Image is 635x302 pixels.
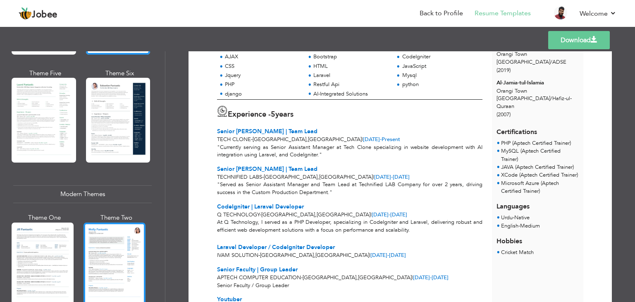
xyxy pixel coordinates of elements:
span: / [550,58,552,66]
span: [GEOGRAPHIC_DATA] [261,211,315,218]
span: - [389,211,390,218]
span: Q Technology [217,211,260,218]
img: jobee.io [19,7,32,20]
span: Laravel Developer / CodeIgniter Developer [217,243,335,251]
span: , [314,252,315,259]
span: [GEOGRAPHIC_DATA] [260,252,314,259]
span: , [315,211,317,218]
div: HTML [313,62,389,70]
span: Present [363,136,400,143]
span: (2019) [497,67,511,74]
span: [DATE] [413,274,449,281]
div: AJAX [225,53,301,61]
span: Hobbies [497,237,522,246]
span: [DATE] [372,211,407,218]
span: Technified Labs [217,173,262,181]
span: [DATE] [374,173,393,181]
div: CSS [225,62,301,70]
span: [GEOGRAPHIC_DATA] [308,136,362,143]
span: - [380,136,382,143]
span: [DATE] [363,136,382,143]
span: - [387,252,389,259]
span: , [306,136,308,143]
div: Laravel [313,72,389,79]
span: , [356,274,358,281]
span: Certifications [497,121,537,137]
span: [GEOGRAPHIC_DATA] [358,274,412,281]
img: Profile Img [554,6,567,19]
span: English [501,222,518,230]
span: [GEOGRAPHIC_DATA] [303,274,356,281]
span: , [317,173,319,181]
div: Theme Two [85,213,147,222]
span: - [260,211,261,218]
span: - [518,222,520,230]
span: Orangi Town [GEOGRAPHIC_DATA] Hafiz-ul-Quraan [497,87,572,110]
li: Native [501,214,530,222]
div: Restful Api [313,81,389,89]
span: Cricket Match [501,249,534,256]
span: [GEOGRAPHIC_DATA] [315,252,369,259]
span: [GEOGRAPHIC_DATA] [317,211,370,218]
span: Microsoft Azure (Aptech Certified Trainer) [501,180,559,195]
span: PHP (Aptech Certified Trainer) [501,139,571,147]
div: Senior Faculty / Group Leader [212,282,487,290]
span: | [370,211,372,218]
span: [GEOGRAPHIC_DATA] [264,173,317,181]
span: JAVA (Aptech Certified Trainer) [501,163,574,171]
span: Jobee [32,10,57,19]
span: IVAM Solution [217,252,258,259]
span: Senior [PERSON_NAME] | Team Lead [217,127,317,135]
span: Senior [PERSON_NAME] | Team Lead [217,165,317,173]
span: CodeIgniter | Laravel Developer [217,203,304,211]
div: CodeIgniter [402,53,478,61]
div: Theme Five [13,69,78,78]
span: | [369,252,370,259]
span: Urdu [501,214,513,221]
a: Welcome [580,9,616,19]
span: - [430,274,432,281]
span: - [262,173,264,181]
li: Medium [501,222,540,230]
span: XCode (Aptech Certified Trainer) [501,171,578,179]
div: Theme One [13,213,75,222]
span: [GEOGRAPHIC_DATA] [253,136,306,143]
p: At Q Technology, I served as a PHP Developer, specializing in CodeIgniter and Laravel, delivering... [217,218,482,234]
div: Mysql [402,72,478,79]
span: | [362,136,363,143]
span: | [373,173,374,181]
span: - [391,173,393,181]
a: Jobee [19,7,57,20]
span: Senior Faculty | Group Leader [217,266,298,273]
a: Back to Profile [420,9,463,18]
div: "Currently serving as Senior Assistant Manager at Tech Clone specializing in website development ... [212,144,487,159]
span: Languages [497,196,530,211]
a: Resume Templates [475,9,531,18]
div: Al-Jamia-tul-Islamia [497,79,579,87]
span: Aptech Computer Education [217,274,301,281]
span: [DATE] [370,252,389,259]
span: [DATE] [370,252,406,259]
span: Experience - [228,109,271,120]
span: [DATE] [374,173,410,181]
span: - [258,252,260,259]
div: Jquery [225,72,301,79]
div: Modern Themes [13,185,152,203]
span: [DATE] [372,211,390,218]
span: (2007) [497,111,511,118]
span: - [513,214,514,221]
div: Theme Six [88,69,152,78]
div: "Served as Senior Assistant Manager and Team Lead at Technified LAB Company for over 2 years, dri... [212,181,487,196]
span: [DATE] [413,274,432,281]
span: 5 [271,109,275,120]
span: | [412,274,413,281]
span: / [550,95,552,102]
div: python [402,81,478,89]
label: years [271,109,294,120]
div: JavaScript [402,62,478,70]
span: MySQL (Aptech Certified Trainer) [501,147,561,163]
span: - [301,274,303,281]
div: django [225,90,301,98]
span: - [251,136,253,143]
a: Download [548,31,610,49]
